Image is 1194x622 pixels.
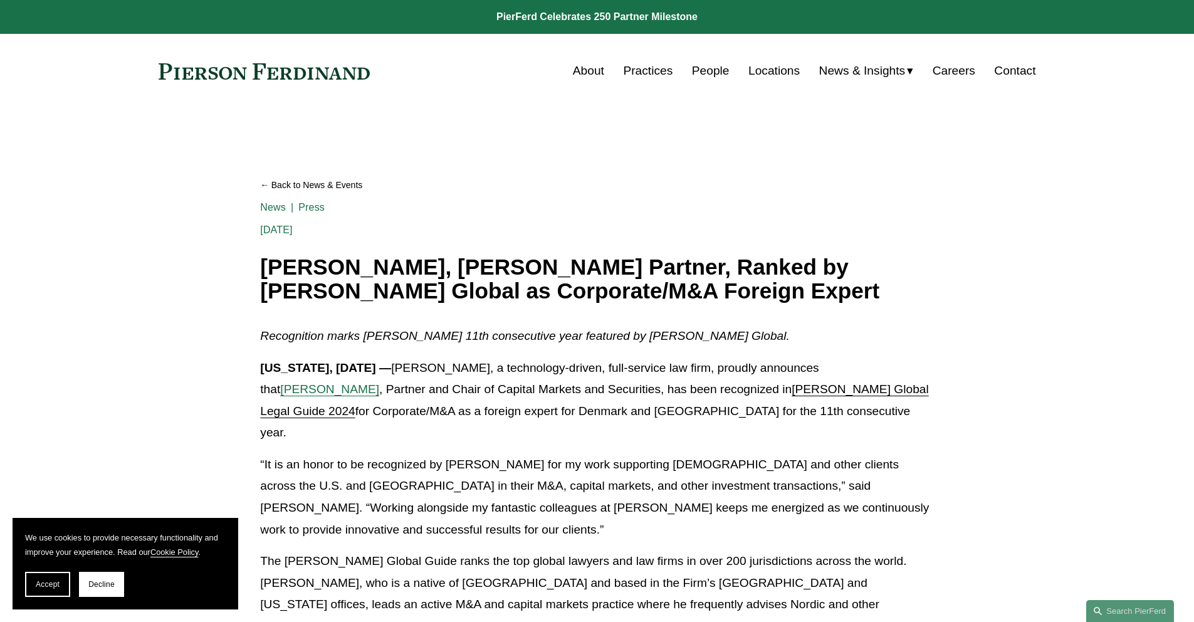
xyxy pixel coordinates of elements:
[260,329,790,342] em: Recognition marks [PERSON_NAME] 11th consecutive year featured by [PERSON_NAME] Global.
[260,224,292,235] span: [DATE]
[623,59,673,83] a: Practices
[79,572,124,597] button: Decline
[692,59,730,83] a: People
[25,530,226,559] p: We use cookies to provide necessary functionality and improve your experience. Read our .
[748,59,800,83] a: Locations
[819,59,914,83] a: folder dropdown
[298,202,325,213] a: Press
[819,60,906,82] span: News & Insights
[150,547,199,557] a: Cookie Policy
[13,518,238,609] section: Cookie banner
[25,572,70,597] button: Accept
[260,255,933,303] h1: [PERSON_NAME], [PERSON_NAME] Partner, Ranked by [PERSON_NAME] Global as Corporate/M&A Foreign Expert
[1086,600,1174,622] a: Search this site
[260,174,933,196] a: Back to News & Events
[260,361,391,374] strong: [US_STATE], [DATE] —
[260,454,933,540] p: “It is an honor to be recognized by [PERSON_NAME] for my work supporting [DEMOGRAPHIC_DATA] and o...
[573,59,604,83] a: About
[260,202,286,213] a: News
[260,357,933,444] p: [PERSON_NAME], a technology-driven, full-service law firm, proudly announces that , Partner and C...
[994,59,1035,83] a: Contact
[88,580,115,589] span: Decline
[260,382,929,418] a: [PERSON_NAME] Global Legal Guide 2024
[36,580,60,589] span: Accept
[280,382,379,396] a: [PERSON_NAME]
[933,59,975,83] a: Careers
